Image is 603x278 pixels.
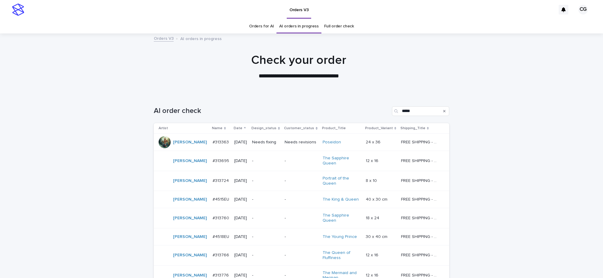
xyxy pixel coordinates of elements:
p: [DATE] [234,158,247,164]
p: Date [234,125,242,132]
p: - [285,158,317,164]
a: [PERSON_NAME] [173,216,207,221]
p: #4515EU [213,196,230,202]
p: [DATE] [234,234,247,239]
tr: [PERSON_NAME] #313766#313766 [DATE]--The Queen of Fluffiness 12 x 1612 x 16 FREE SHIPPING - previ... [154,245,449,265]
h1: AI order check [154,107,390,115]
img: stacker-logo-s-only.png [12,4,24,16]
p: - [252,234,280,239]
a: [PERSON_NAME] [173,253,207,258]
p: [DATE] [234,197,247,202]
tr: [PERSON_NAME] #313760#313760 [DATE]--The Sapphire Queen 18 x 2418 x 24 FREE SHIPPING - preview in... [154,208,449,228]
div: CG [578,5,588,14]
p: - [285,216,317,221]
p: Shipping_Title [400,125,425,132]
p: [DATE] [234,178,247,183]
p: FREE SHIPPING - preview in 1-2 business days, after your approval delivery will take 6-10 busines... [401,196,440,202]
p: Product_Title [322,125,346,132]
p: [DATE] [234,216,247,221]
a: AI orders in progress [279,19,319,33]
a: [PERSON_NAME] [173,234,207,239]
a: The Sapphire Queen [323,213,360,223]
p: [DATE] [234,273,247,278]
a: [PERSON_NAME] [173,178,207,183]
a: [PERSON_NAME] [173,273,207,278]
a: Poseidon [323,140,341,145]
tr: [PERSON_NAME] #4515EU#4515EU [DATE]--The King & Queen 40 x 30 cm40 x 30 cm FREE SHIPPING - previe... [154,191,449,208]
p: - [252,273,280,278]
p: - [252,178,280,183]
p: 12 x 16 [366,157,380,164]
p: - [285,234,317,239]
p: - [285,273,317,278]
p: #313766 [213,251,230,258]
p: - [252,216,280,221]
p: - [252,253,280,258]
p: #313760 [213,214,230,221]
a: [PERSON_NAME] [173,140,207,145]
a: The Queen of Fluffiness [323,250,360,261]
a: The King & Queen [323,197,359,202]
p: 12 x 16 [366,272,380,278]
p: 24 x 36 [366,139,382,145]
p: #313695 [213,157,230,164]
p: FREE SHIPPING - preview in 1-2 business days, after your approval delivery will take 5-10 b.d. [401,251,440,258]
p: AI orders in progress [180,35,222,42]
p: #313724 [213,177,230,183]
p: - [285,178,317,183]
p: FREE SHIPPING - preview in 1-2 business days, after your approval delivery will take 5-10 b.d. [401,214,440,221]
a: [PERSON_NAME] [173,158,207,164]
p: #4518EU [213,233,230,239]
a: Portrait of the Queen [323,176,360,186]
p: 30 x 40 cm [366,233,389,239]
a: [PERSON_NAME] [173,197,207,202]
p: FREE SHIPPING - preview in 1-2 business days, after your approval delivery will take 5-10 b.d. [401,272,440,278]
p: [DATE] [234,140,247,145]
tr: [PERSON_NAME] #313695#313695 [DATE]--The Sapphire Queen 12 x 1612 x 16 FREE SHIPPING - preview in... [154,151,449,171]
p: FREE SHIPPING - preview in 1-2 business days, after your approval delivery will take 5-10 b.d. [401,157,440,164]
tr: [PERSON_NAME] #4518EU#4518EU [DATE]--The Young Prince 30 x 40 cm30 x 40 cm FREE SHIPPING - previe... [154,228,449,245]
p: Needs fixing [252,140,280,145]
p: FREE SHIPPING - preview in 1-2 business days, after your approval delivery will take 5-10 busines... [401,233,440,239]
p: 40 x 30 cm [366,196,389,202]
p: FREE SHIPPING - preview in 1-2 business days, after your approval delivery will take 5-10 b.d. [401,139,440,145]
p: Design_status [251,125,276,132]
p: [DATE] [234,253,247,258]
a: Full order check [324,19,354,33]
p: 8 x 10 [366,177,378,183]
p: - [285,253,317,258]
p: #313363 [213,139,230,145]
tr: [PERSON_NAME] #313363#313363 [DATE]Needs fixingNeeds revisionsPoseidon 24 x 3624 x 36 FREE SHIPPI... [154,134,449,151]
p: - [285,197,317,202]
a: The Sapphire Queen [323,156,360,166]
tr: [PERSON_NAME] #313724#313724 [DATE]--Portrait of the Queen 8 x 108 x 10 FREE SHIPPING - preview i... [154,171,449,191]
p: #313776 [213,272,230,278]
p: - [252,158,280,164]
p: Needs revisions [285,140,317,145]
p: Artist [159,125,168,132]
h1: Check your order [151,53,447,67]
p: Product_Variant [365,125,393,132]
a: Orders V3 [154,35,174,42]
a: The Young Prince [323,234,357,239]
p: Name [212,125,223,132]
p: FREE SHIPPING - preview in 1-2 business days, after your approval delivery will take 5-10 b.d. [401,177,440,183]
p: - [252,197,280,202]
p: 18 x 24 [366,214,380,221]
p: 12 x 16 [366,251,380,258]
p: Customer_status [284,125,314,132]
input: Search [392,106,449,116]
a: Orders for AI [249,19,274,33]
